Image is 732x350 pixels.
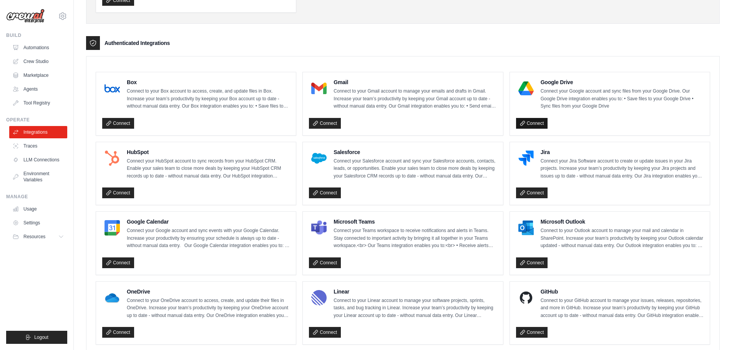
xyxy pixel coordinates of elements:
[541,148,704,156] h4: Jira
[516,327,548,338] a: Connect
[334,148,496,156] h4: Salesforce
[127,227,290,250] p: Connect your Google account and sync events with your Google Calendar. Increase your productivity...
[518,81,534,96] img: Google Drive Logo
[334,227,496,250] p: Connect your Teams workspace to receive notifications and alerts in Teams. Stay connected to impo...
[9,168,67,186] a: Environment Variables
[6,331,67,344] button: Logout
[9,231,67,243] button: Resources
[6,117,67,123] div: Operate
[309,187,341,198] a: Connect
[309,118,341,129] a: Connect
[105,81,120,96] img: Box Logo
[518,290,534,305] img: GitHub Logo
[127,288,290,295] h4: OneDrive
[334,218,496,226] h4: Microsoft Teams
[105,39,170,47] h3: Authenticated Integrations
[127,78,290,86] h4: Box
[516,257,548,268] a: Connect
[541,158,704,180] p: Connect your Jira Software account to create or update issues in your Jira projects. Increase you...
[9,41,67,54] a: Automations
[334,158,496,180] p: Connect your Salesforce account and sync your Salesforce accounts, contacts, leads, or opportunit...
[6,9,45,23] img: Logo
[34,334,48,340] span: Logout
[541,288,704,295] h4: GitHub
[127,297,290,320] p: Connect to your OneDrive account to access, create, and update their files in OneDrive. Increase ...
[9,154,67,166] a: LLM Connections
[518,220,534,236] img: Microsoft Outlook Logo
[9,83,67,95] a: Agents
[334,78,496,86] h4: Gmail
[127,148,290,156] h4: HubSpot
[541,78,704,86] h4: Google Drive
[102,257,134,268] a: Connect
[334,288,496,295] h4: Linear
[541,227,704,250] p: Connect to your Outlook account to manage your mail and calendar in SharePoint. Increase your tea...
[516,187,548,198] a: Connect
[311,81,327,96] img: Gmail Logo
[541,88,704,110] p: Connect your Google account and sync files from your Google Drive. Our Google Drive integration e...
[9,69,67,81] a: Marketplace
[334,297,496,320] p: Connect to your Linear account to manage your software projects, sprints, tasks, and bug tracking...
[9,217,67,229] a: Settings
[311,290,327,305] img: Linear Logo
[311,220,327,236] img: Microsoft Teams Logo
[541,218,704,226] h4: Microsoft Outlook
[541,297,704,320] p: Connect to your GitHub account to manage your issues, releases, repositories, and more in GitHub....
[127,158,290,180] p: Connect your HubSpot account to sync records from your HubSpot CRM. Enable your sales team to clo...
[102,187,134,198] a: Connect
[6,32,67,38] div: Build
[23,234,45,240] span: Resources
[105,220,120,236] img: Google Calendar Logo
[309,327,341,338] a: Connect
[311,151,327,166] img: Salesforce Logo
[102,118,134,129] a: Connect
[516,118,548,129] a: Connect
[9,126,67,138] a: Integrations
[105,290,120,305] img: OneDrive Logo
[334,88,496,110] p: Connect to your Gmail account to manage your emails and drafts in Gmail. Increase your team’s pro...
[6,194,67,200] div: Manage
[309,257,341,268] a: Connect
[9,203,67,215] a: Usage
[9,55,67,68] a: Crew Studio
[105,151,120,166] img: HubSpot Logo
[9,97,67,109] a: Tool Registry
[127,88,290,110] p: Connect to your Box account to access, create, and update files in Box. Increase your team’s prod...
[127,218,290,226] h4: Google Calendar
[102,327,134,338] a: Connect
[518,151,534,166] img: Jira Logo
[9,140,67,152] a: Traces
